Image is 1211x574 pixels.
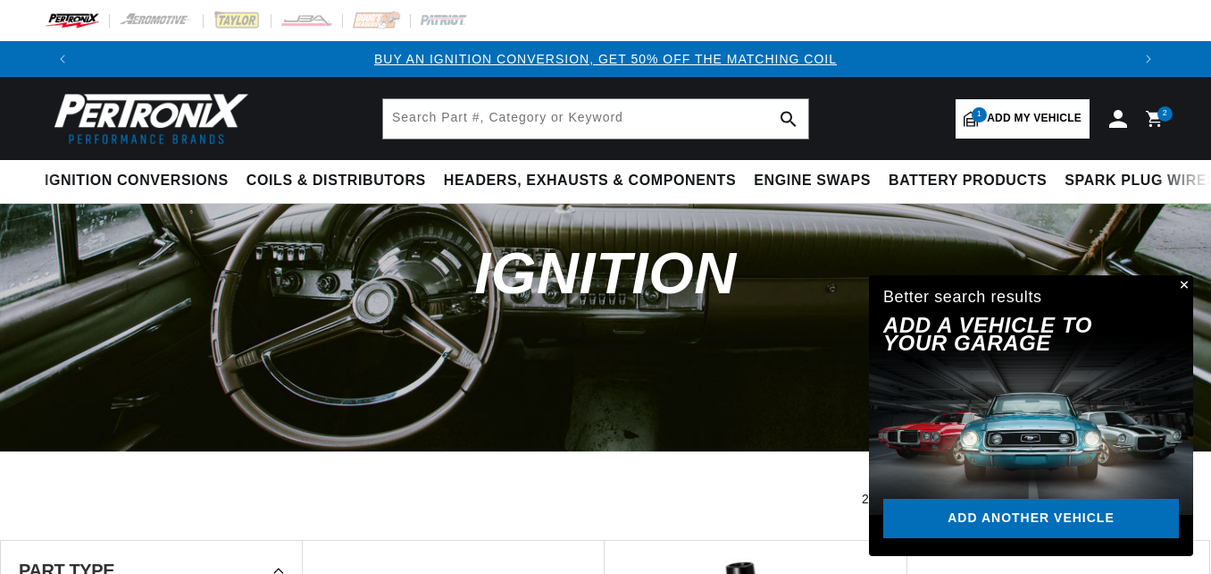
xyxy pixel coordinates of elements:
button: search button [769,99,808,139]
button: Translation missing: en.sections.announcements.next_announcement [1131,41,1166,77]
div: Better search results [883,284,1042,310]
span: Ignition [474,241,737,306]
a: Add another vehicle [883,499,1179,539]
summary: Engine Swaps [745,160,880,202]
summary: Battery Products [880,160,1056,202]
summary: Headers, Exhausts & Components [435,160,745,202]
a: BUY AN IGNITION CONVERSION, GET 50% OFF THE MATCHING COIL [374,52,837,66]
button: Close [1172,275,1193,297]
h2: Add A VEHICLE to your garage [883,317,1134,353]
span: Ignition Conversions [45,172,229,190]
img: Pertronix [45,88,250,149]
span: 2 [1163,106,1168,122]
button: Translation missing: en.sections.announcements.previous_announcement [45,41,80,77]
span: Engine Swaps [754,172,871,190]
span: Coils & Distributors [246,172,426,190]
summary: Ignition Conversions [45,160,238,202]
span: 2301 results [862,492,932,506]
summary: Coils & Distributors [238,160,435,202]
span: Battery Products [889,172,1047,190]
input: Search Part #, Category or Keyword [383,99,808,139]
div: Announcement [80,49,1131,69]
span: Headers, Exhausts & Components [444,172,736,190]
div: 1 of 3 [80,49,1131,69]
span: 1 [972,107,987,122]
span: Add my vehicle [987,110,1082,127]
a: 1Add my vehicle [956,99,1090,139]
